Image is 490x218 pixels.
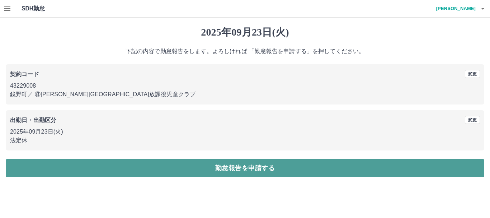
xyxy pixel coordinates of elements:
[465,70,480,78] button: 変更
[6,47,484,56] p: 下記の内容で勤怠報告をします。よろしければ 「勤怠報告を申請する」を押してください。
[10,117,56,123] b: 出勤日・出勤区分
[10,82,480,90] p: 43229008
[10,136,480,145] p: 法定休
[10,127,480,136] p: 2025年09月23日(火)
[6,159,484,177] button: 勤怠報告を申請する
[6,26,484,38] h1: 2025年09月23日(火)
[10,71,39,77] b: 契約コード
[10,90,480,99] p: 鏡野町 ／ ⑧[PERSON_NAME][GEOGRAPHIC_DATA]放課後児童クラブ
[465,116,480,124] button: 変更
